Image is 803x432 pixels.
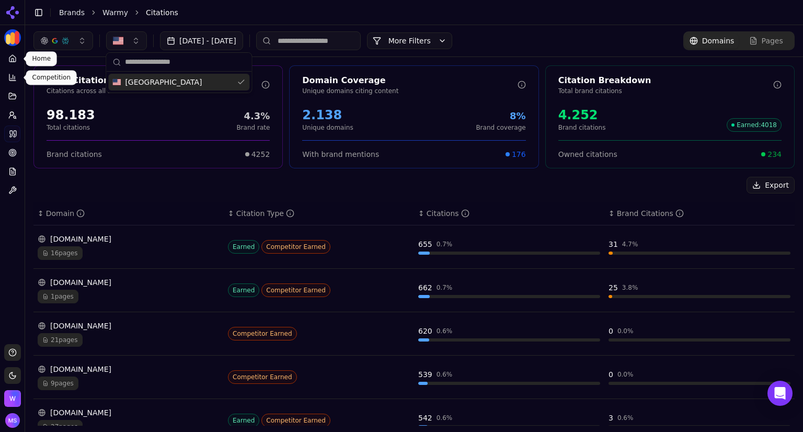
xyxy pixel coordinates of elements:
[418,413,432,423] div: 542
[38,208,220,219] div: ↕Domain
[437,283,453,292] div: 0.7 %
[702,36,735,46] span: Domains
[4,29,21,46] button: Current brand: Warmy
[558,107,606,123] div: 4.252
[302,123,353,132] p: Unique domains
[418,208,600,219] div: ↕Citations
[160,31,243,50] button: [DATE] - [DATE]
[747,177,795,194] button: Export
[4,390,21,407] button: Open organization switcher
[762,36,783,46] span: Pages
[47,107,95,123] div: 98.183
[261,283,330,297] span: Competitor Earned
[418,282,432,293] div: 662
[302,87,517,95] p: Unique domains citing content
[106,72,251,93] div: Suggestions
[224,202,414,225] th: citationTypes
[26,70,77,85] div: Competition
[622,240,638,248] div: 4.7 %
[38,290,78,303] span: 1 pages
[617,370,634,379] div: 0.0 %
[622,283,638,292] div: 3.8 %
[418,239,432,249] div: 655
[302,74,517,87] div: Domain Coverage
[228,414,259,427] span: Earned
[437,414,453,422] div: 0.6 %
[38,364,220,374] div: [DOMAIN_NAME]
[476,123,525,132] p: Brand coverage
[767,381,793,406] div: Open Intercom Messenger
[228,240,259,254] span: Earned
[437,370,453,379] div: 0.6 %
[251,149,270,160] span: 4252
[125,77,202,87] span: [GEOGRAPHIC_DATA]
[302,149,379,160] span: With brand mentions
[609,239,618,249] div: 31
[236,123,270,132] p: Brand rate
[302,107,353,123] div: 2.138
[437,240,453,248] div: 0.7 %
[228,327,297,340] span: Competitor Earned
[38,407,220,418] div: [DOMAIN_NAME]
[5,413,20,428] button: Open user button
[46,208,85,219] div: Domain
[47,87,261,95] p: Citations across all sources
[59,8,85,17] a: Brands
[33,202,224,225] th: domain
[102,7,128,18] a: Warmy
[558,87,773,95] p: Total brand citations
[427,208,469,219] div: Citations
[47,149,102,160] span: Brand citations
[367,32,452,49] button: More Filters
[767,149,782,160] span: 234
[261,240,330,254] span: Competitor Earned
[604,202,795,225] th: brandCitationCount
[47,123,95,132] p: Total citations
[38,277,220,288] div: [DOMAIN_NAME]
[437,327,453,335] div: 0.6 %
[38,246,83,260] span: 16 pages
[113,36,123,46] img: United States
[38,333,83,347] span: 21 pages
[418,326,432,336] div: 620
[558,123,606,132] p: Brand citations
[558,149,617,160] span: Owned citations
[112,78,121,86] img: United States
[5,413,20,428] img: Maria Sanchez
[38,377,78,390] span: 9 pages
[609,369,613,380] div: 0
[609,208,790,219] div: ↕Brand Citations
[228,370,297,384] span: Competitor Earned
[617,327,634,335] div: 0.0 %
[418,369,432,380] div: 539
[414,202,604,225] th: totalCitationCount
[512,149,526,160] span: 176
[609,282,618,293] div: 25
[261,414,330,427] span: Competitor Earned
[609,326,613,336] div: 0
[558,74,773,87] div: Citation Breakdown
[727,118,782,132] span: Earned : 4018
[236,208,294,219] div: Citation Type
[617,208,684,219] div: Brand Citations
[4,390,21,407] img: Warmy
[26,51,57,66] div: Home
[609,413,613,423] div: 3
[38,321,220,331] div: [DOMAIN_NAME]
[38,234,220,244] div: [DOMAIN_NAME]
[228,283,259,297] span: Earned
[146,7,178,18] span: Citations
[59,7,774,18] nav: breadcrumb
[476,109,525,123] div: 8%
[236,109,270,123] div: 4.3%
[617,414,634,422] div: 0.6 %
[4,29,21,46] img: Warmy
[228,208,410,219] div: ↕Citation Type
